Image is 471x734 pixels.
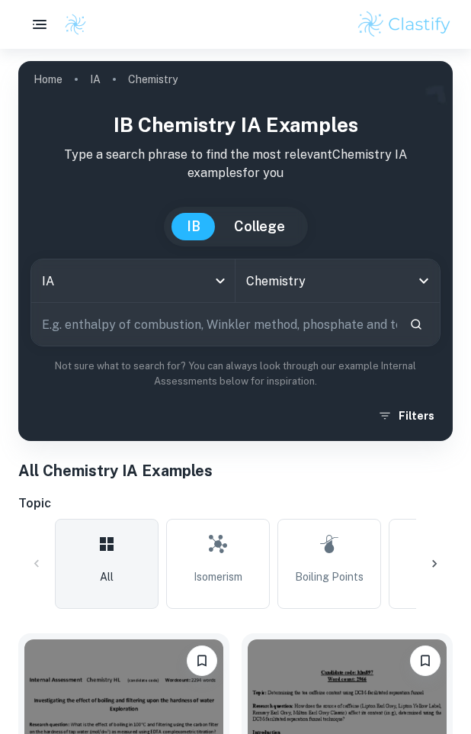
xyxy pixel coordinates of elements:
[30,146,441,182] p: Type a search phrase to find the most relevant Chemistry IA examples for you
[187,645,217,676] button: Please log in to bookmark exemplars
[18,494,453,513] h6: Topic
[30,359,441,390] p: Not sure what to search for? You can always look through our example Internal Assessments below f...
[100,568,114,585] span: All
[34,69,62,90] a: Home
[18,459,453,482] h1: All Chemistry IA Examples
[90,69,101,90] a: IA
[128,71,178,88] p: Chemistry
[295,568,364,585] span: Boiling Points
[410,645,441,676] button: Please log in to bookmark exemplars
[64,13,87,36] img: Clastify logo
[30,110,441,140] h1: IB Chemistry IA examples
[219,213,300,240] button: College
[194,568,242,585] span: Isomerism
[31,303,397,346] input: E.g. enthalpy of combustion, Winkler method, phosphate and temperature...
[31,259,235,302] div: IA
[413,270,434,291] button: Open
[374,402,441,430] button: Filters
[18,61,453,441] img: profile cover
[171,213,216,240] button: IB
[356,9,453,40] img: Clastify logo
[403,311,429,337] button: Search
[55,13,87,36] a: Clastify logo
